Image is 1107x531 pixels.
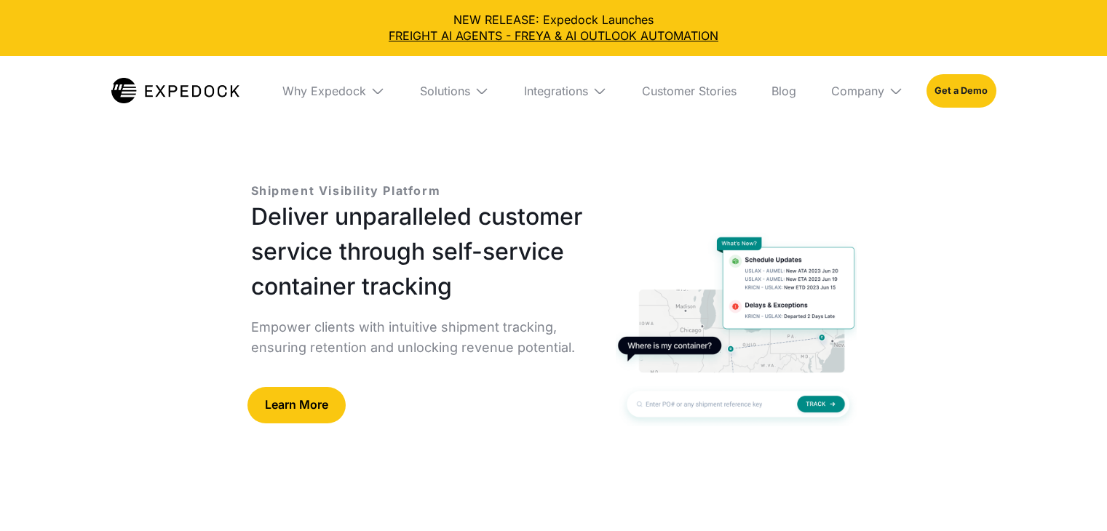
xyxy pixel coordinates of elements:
[247,387,346,423] a: Learn More
[12,12,1095,44] div: NEW RELEASE: Expedock Launches
[282,84,366,98] div: Why Expedock
[630,56,748,126] a: Customer Stories
[927,74,996,108] a: Get a Demo
[524,84,588,98] div: Integrations
[831,84,884,98] div: Company
[760,56,808,126] a: Blog
[12,28,1095,44] a: FREIGHT AI AGENTS - FREYA & AI OUTLOOK AUTOMATION
[251,317,592,358] p: Empower clients with intuitive shipment tracking, ensuring retention and unlocking revenue potent...
[251,182,441,199] p: Shipment Visibility Platform
[251,199,592,304] h1: Deliver unparalleled customer service through self-service container tracking
[420,84,470,98] div: Solutions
